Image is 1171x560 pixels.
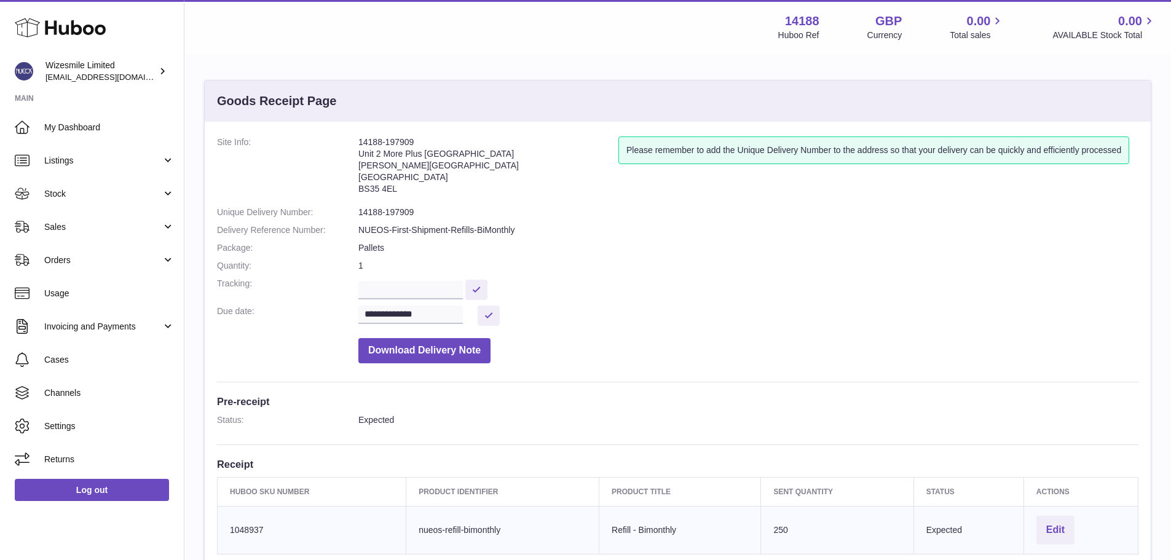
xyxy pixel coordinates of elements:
span: [EMAIL_ADDRESS][DOMAIN_NAME] [45,72,181,82]
td: 1048937 [218,506,406,554]
div: Currency [867,30,902,41]
button: Download Delivery Note [358,338,491,363]
dt: Due date: [217,306,358,326]
dd: 14188-197909 [358,207,1138,218]
span: Stock [44,188,162,200]
td: nueos-refill-bimonthly [406,506,599,554]
dd: 1 [358,260,1138,272]
div: Wizesmile Limited [45,60,156,83]
th: Huboo SKU Number [218,477,406,506]
span: Orders [44,254,162,266]
td: Refill - Bimonthly [599,506,761,554]
span: 0.00 [1118,13,1142,30]
button: Edit [1036,516,1074,545]
span: Listings [44,155,162,167]
span: My Dashboard [44,122,175,133]
a: 0.00 AVAILABLE Stock Total [1052,13,1156,41]
span: Sales [44,221,162,233]
span: 0.00 [967,13,991,30]
span: AVAILABLE Stock Total [1052,30,1156,41]
span: Total sales [950,30,1004,41]
dt: Tracking: [217,278,358,299]
dt: Status: [217,414,358,426]
a: Log out [15,479,169,501]
strong: GBP [875,13,902,30]
th: Product Identifier [406,477,599,506]
th: Product title [599,477,761,506]
h3: Receipt [217,457,1138,471]
th: Sent Quantity [761,477,913,506]
th: Actions [1023,477,1138,506]
img: internalAdmin-14188@internal.huboo.com [15,62,33,81]
th: Status [913,477,1023,506]
span: Returns [44,454,175,465]
dt: Unique Delivery Number: [217,207,358,218]
td: Expected [913,506,1023,554]
div: Please remember to add the Unique Delivery Number to the address so that your delivery can be qui... [618,136,1129,164]
dt: Site Info: [217,136,358,200]
span: Usage [44,288,175,299]
div: Huboo Ref [778,30,819,41]
dt: Delivery Reference Number: [217,224,358,236]
h3: Pre-receipt [217,395,1138,408]
dd: NUEOS-First-Shipment-Refills-BiMonthly [358,224,1138,236]
span: Settings [44,420,175,432]
a: 0.00 Total sales [950,13,1004,41]
dt: Quantity: [217,260,358,272]
dd: Pallets [358,242,1138,254]
span: Invoicing and Payments [44,321,162,333]
dt: Package: [217,242,358,254]
span: Channels [44,387,175,399]
address: 14188-197909 Unit 2 More Plus [GEOGRAPHIC_DATA] [PERSON_NAME][GEOGRAPHIC_DATA] [GEOGRAPHIC_DATA] ... [358,136,618,200]
span: Cases [44,354,175,366]
h3: Goods Receipt Page [217,93,337,109]
strong: 14188 [785,13,819,30]
dd: Expected [358,414,1138,426]
td: 250 [761,506,913,554]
